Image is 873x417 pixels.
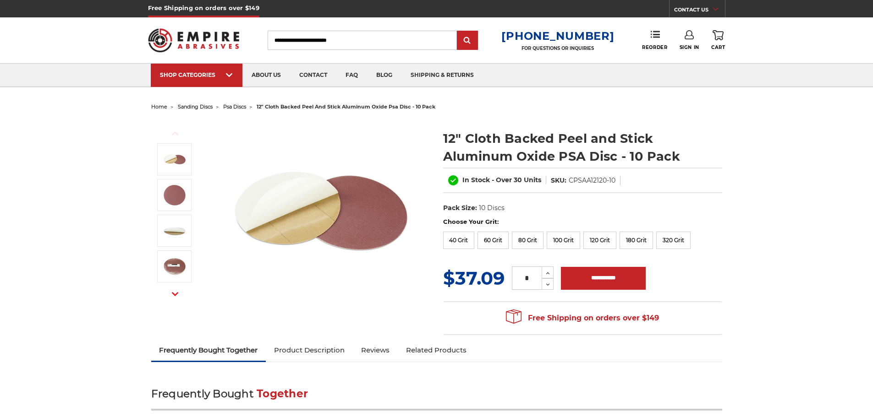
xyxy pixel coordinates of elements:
[711,30,725,50] a: Cart
[462,176,490,184] span: In Stock
[257,387,308,400] span: Together
[398,340,475,360] a: Related Products
[674,5,725,17] a: CONTACT US
[524,176,541,184] span: Units
[163,148,186,171] img: 12 inch Aluminum Oxide PSA Sanding Disc with Cloth Backing
[290,64,336,87] a: contact
[680,44,699,50] span: Sign In
[257,103,435,110] span: 12" cloth backed peel and stick aluminum oxide psa disc - 10 pack
[711,44,725,50] span: Cart
[642,44,667,50] span: Reorder
[501,45,614,51] p: FOR QUESTIONS OR INQUIRIES
[443,267,505,289] span: $37.09
[401,64,483,87] a: shipping & returns
[501,29,614,43] a: [PHONE_NUMBER]
[479,203,505,213] dd: 10 Discs
[151,340,266,360] a: Frequently Bought Together
[163,255,186,278] img: clothed backed AOX PSA - 10 Pack
[151,387,253,400] span: Frequently Bought
[551,176,566,185] dt: SKU:
[160,71,233,78] div: SHOP CATEGORIES
[163,184,186,206] img: peel and stick psa aluminum oxide disc
[443,203,477,213] dt: Pack Size:
[242,64,290,87] a: about us
[230,120,413,303] img: 12 inch Aluminum Oxide PSA Sanding Disc with Cloth Backing
[223,103,246,110] a: psa discs
[151,103,167,110] a: home
[443,217,722,227] label: Choose Your Grit:
[492,176,512,184] span: - Over
[148,22,240,58] img: Empire Abrasives
[164,284,186,304] button: Next
[367,64,401,87] a: blog
[266,340,353,360] a: Product Description
[443,130,722,165] h1: 12" Cloth Backed Peel and Stick Aluminum Oxide PSA Disc - 10 Pack
[336,64,367,87] a: faq
[353,340,398,360] a: Reviews
[458,32,477,50] input: Submit
[164,124,186,143] button: Previous
[506,309,659,327] span: Free Shipping on orders over $149
[178,103,213,110] a: sanding discs
[569,176,615,185] dd: CPSAA12120-10
[642,30,667,50] a: Reorder
[163,219,186,242] img: sticky backed sanding disc
[514,176,522,184] span: 30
